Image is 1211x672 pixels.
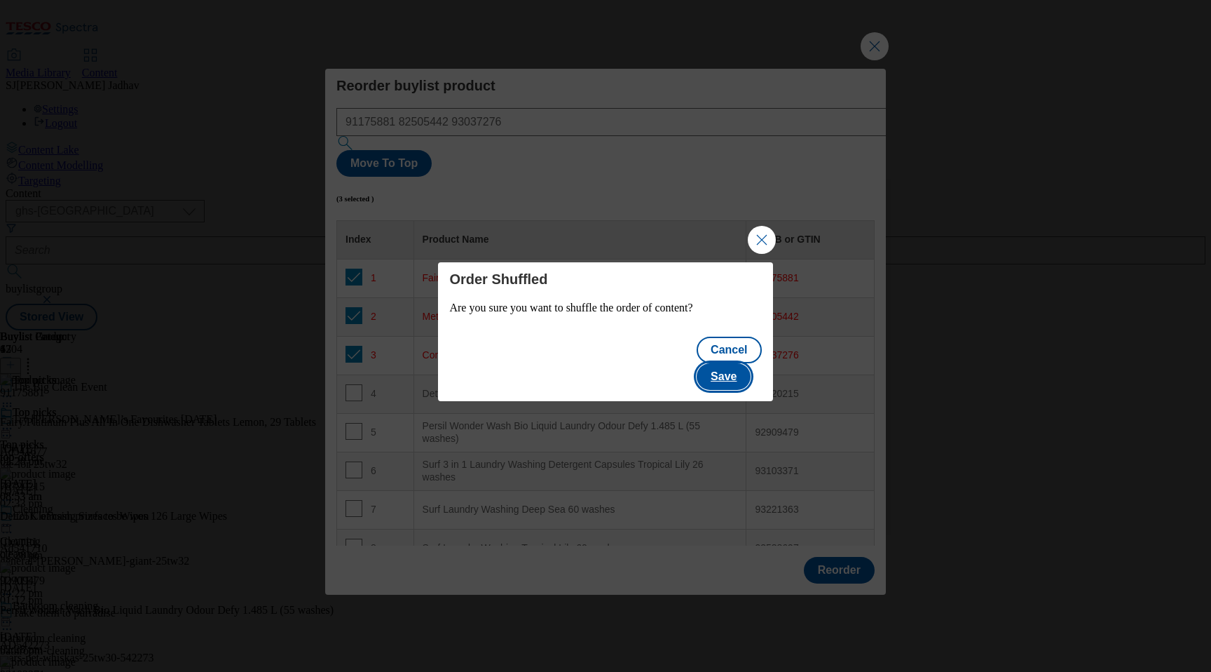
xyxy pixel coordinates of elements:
[449,302,761,314] p: Are you sure you want to shuffle the order of content?
[748,226,776,254] button: Close Modal
[697,363,751,390] button: Save
[438,262,772,401] div: Modal
[449,271,761,288] h4: Order Shuffled
[697,337,761,363] button: Cancel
